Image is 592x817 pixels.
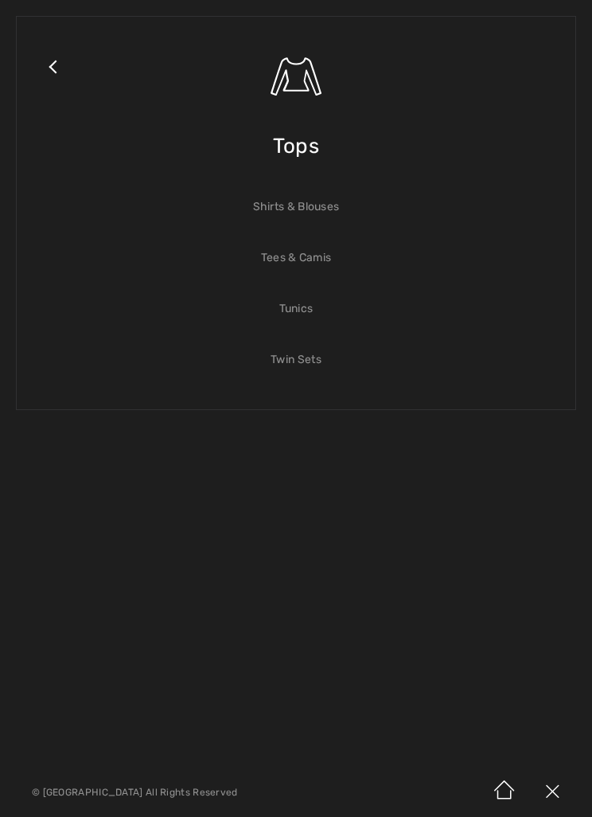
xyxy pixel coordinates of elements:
a: Tees & Camis [33,240,559,276]
img: X [528,768,576,817]
a: Shirts & Blouses [33,190,559,225]
img: Home [481,768,528,817]
span: Tops [273,118,319,174]
a: Tunics [33,291,559,326]
p: © [GEOGRAPHIC_DATA] All Rights Reserved [32,787,349,798]
a: Twin Sets [33,342,559,377]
